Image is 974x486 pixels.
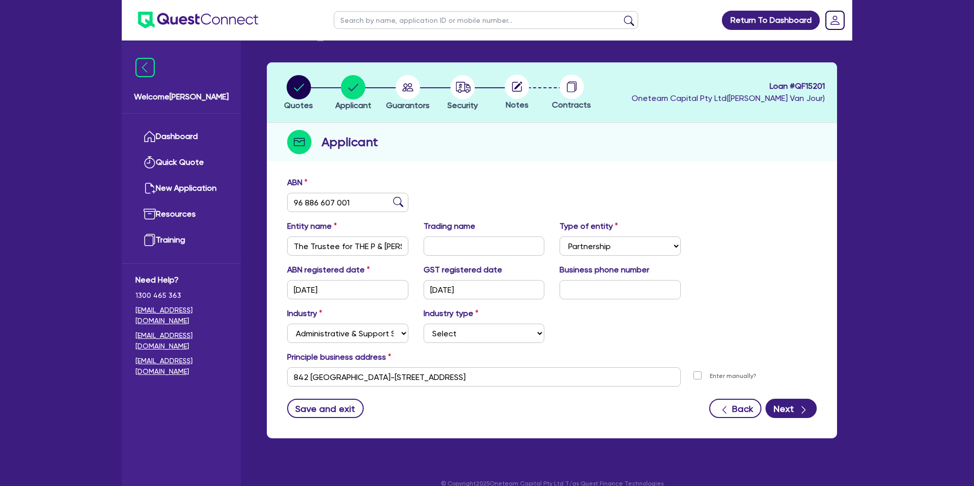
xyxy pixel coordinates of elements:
[135,124,227,150] a: Dashboard
[722,11,820,30] a: Return To Dashboard
[144,182,156,194] img: new-application
[424,220,475,232] label: Trading name
[135,305,227,326] a: [EMAIL_ADDRESS][DOMAIN_NAME]
[334,11,638,29] input: Search by name, application ID or mobile number...
[135,201,227,227] a: Resources
[322,133,378,151] h2: Applicant
[135,356,227,377] a: [EMAIL_ADDRESS][DOMAIN_NAME]
[287,280,408,299] input: DD / MM / YYYY
[709,399,761,418] button: Back
[424,280,545,299] input: DD / MM / YYYY
[506,100,529,110] span: Notes
[287,264,370,276] label: ABN registered date
[447,75,478,112] button: Security
[560,264,649,276] label: Business phone number
[710,371,756,381] label: Enter manually?
[386,100,430,110] span: Guarantors
[560,220,618,232] label: Type of entity
[393,197,403,207] img: abn-lookup icon
[447,100,478,110] span: Security
[287,351,391,363] label: Principle business address
[335,75,372,112] button: Applicant
[632,93,825,103] span: Oneteam Capital Pty Ltd ( [PERSON_NAME] Van Jour )
[822,7,848,33] a: Dropdown toggle
[632,80,825,92] span: Loan # QF15201
[135,330,227,352] a: [EMAIL_ADDRESS][DOMAIN_NAME]
[766,399,817,418] button: Next
[135,176,227,201] a: New Application
[287,220,337,232] label: Entity name
[134,91,229,103] span: Welcome [PERSON_NAME]
[386,75,430,112] button: Guarantors
[144,208,156,220] img: resources
[287,399,364,418] button: Save and exit
[135,290,227,301] span: 1300 465 363
[287,307,322,320] label: Industry
[144,156,156,168] img: quick-quote
[335,100,371,110] span: Applicant
[138,12,258,28] img: quest-connect-logo-blue
[144,234,156,246] img: training
[135,274,227,286] span: Need Help?
[135,58,155,77] img: icon-menu-close
[287,130,311,154] img: step-icon
[284,100,313,110] span: Quotes
[284,75,314,112] button: Quotes
[135,150,227,176] a: Quick Quote
[287,177,307,189] label: ABN
[424,264,502,276] label: GST registered date
[424,307,478,320] label: Industry type
[135,227,227,253] a: Training
[552,100,591,110] span: Contracts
